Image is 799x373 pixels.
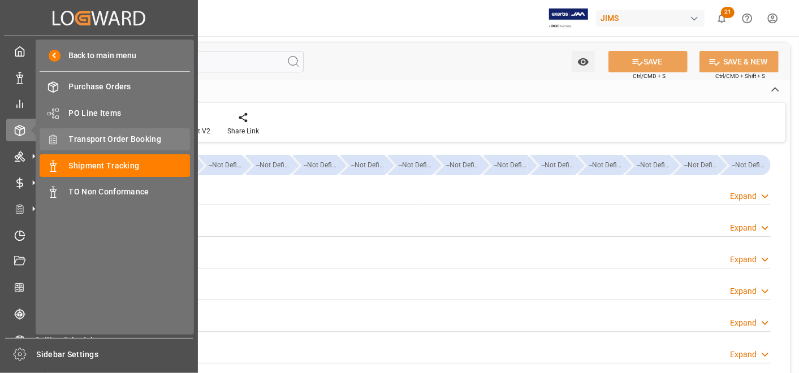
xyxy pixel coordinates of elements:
[351,155,385,175] div: --Not Defined--
[715,72,765,80] span: Ctrl/CMD + Shift + S
[69,160,191,172] span: Shipment Tracking
[730,285,757,297] div: Expand
[6,224,192,246] a: Timeslot Management V2
[572,51,595,72] button: open menu
[596,7,709,29] button: JIMS
[730,190,757,202] div: Expand
[542,155,575,175] div: --Not Defined--
[69,133,191,145] span: Transport Order Booking
[304,155,337,175] div: --Not Defined--
[256,155,290,175] div: --Not Defined--
[684,155,718,175] div: --Not Defined--
[61,50,137,62] span: Back to main menu
[721,7,735,18] span: 21
[720,155,771,175] div: --Not Defined--
[36,335,192,346] span: Sailing Schedules
[69,186,191,198] span: TO Non Conformance
[6,250,192,272] a: Document Management
[596,10,705,27] div: JIMS
[446,155,480,175] div: --Not Defined--
[730,317,757,329] div: Expand
[608,51,688,72] button: SAVE
[730,254,757,266] div: Expand
[292,155,337,175] div: --Not Defined--
[340,155,385,175] div: --Not Defined--
[227,126,259,136] div: Share Link
[37,349,193,361] span: Sidebar Settings
[6,276,192,298] a: CO2 Calculator
[633,72,666,80] span: Ctrl/CMD + S
[6,303,192,325] a: Tracking Shipment
[483,155,528,175] div: --Not Defined--
[578,155,623,175] div: --Not Defined--
[399,155,432,175] div: --Not Defined--
[637,155,670,175] div: --Not Defined--
[709,6,735,31] button: show 21 new notifications
[699,51,779,72] button: SAVE & NEW
[530,155,575,175] div: --Not Defined--
[549,8,588,28] img: Exertis%20JAM%20-%20Email%20Logo.jpg_1722504956.jpg
[40,154,190,176] a: Shipment Tracking
[69,81,191,93] span: Purchase Orders
[6,66,192,88] a: Data Management
[69,107,191,119] span: PO Line Items
[209,155,242,175] div: --Not Defined--
[735,6,760,31] button: Help Center
[6,329,192,351] a: Sailing Schedules
[6,40,192,62] a: My Cockpit
[730,222,757,234] div: Expand
[589,155,623,175] div: --Not Defined--
[387,155,432,175] div: --Not Defined--
[494,155,528,175] div: --Not Defined--
[40,181,190,203] a: TO Non Conformance
[673,155,718,175] div: --Not Defined--
[40,76,190,98] a: Purchase Orders
[197,155,242,175] div: --Not Defined--
[40,102,190,124] a: PO Line Items
[625,155,670,175] div: --Not Defined--
[6,93,192,115] a: My Reports
[730,349,757,361] div: Expand
[245,155,290,175] div: --Not Defined--
[732,155,765,175] div: --Not Defined--
[435,155,480,175] div: --Not Defined--
[40,128,190,150] a: Transport Order Booking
